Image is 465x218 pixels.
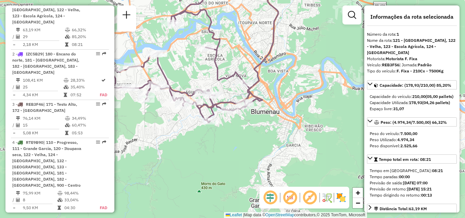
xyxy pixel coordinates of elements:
i: Total de Atividades [16,198,20,202]
span: Exibir rótulo [302,189,318,206]
div: Distância Total: [374,206,427,212]
em: Rota exportada [102,52,106,56]
i: % de utilização da cubagem [65,123,70,127]
i: % de utilização do peso [65,116,70,120]
i: Distância Total [16,78,20,82]
strong: Padrão [418,62,432,67]
a: Zoom in [353,188,363,198]
em: Opções [96,52,100,56]
span: REB3F56 [26,1,43,6]
td: 04:30 [64,204,92,211]
span: | Jornada: [399,62,432,67]
td: 76,14 KM [22,115,65,122]
em: Opções [96,140,100,144]
strong: (05,00 pallets) [426,94,453,99]
strong: 121 - [GEOGRAPHIC_DATA], 122 - Velha, 123 - Escola Agrícola, 124 - [GEOGRAPHIC_DATA] [367,38,455,55]
span: 4 - [12,140,81,188]
span: 2 - [12,51,79,75]
strong: 08:21 [432,168,443,173]
span: | 180 - Encano do norte, 181 - [GEOGRAPHIC_DATA], 182 - [GEOGRAPHIC_DATA], 183 - [GEOGRAPHIC_DATA] [12,51,79,75]
div: Previsão de retorno: [370,186,454,192]
td: 75,99 KM [22,190,57,197]
div: Espaço livre: [370,106,454,112]
span: | 110 - Progresso, 111 - Grande Garcia, 120 - Itoupava seca, 122 - Velha, 124 - [GEOGRAPHIC_DATA]... [12,140,81,188]
i: % de utilização do peso [58,191,63,195]
i: Total de Atividades [16,123,20,127]
a: Capacidade: (178,93/210,00) 85,20% [367,80,457,89]
i: Total de Atividades [16,85,20,89]
td: / [12,197,16,203]
img: Fluxo de ruas [321,192,332,203]
span: Ocultar deslocamento [262,189,278,206]
td: FAD [99,91,108,98]
td: 5,08 KM [22,130,65,136]
div: Tempo em [GEOGRAPHIC_DATA]: [370,168,454,174]
strong: 31,07 [393,106,404,111]
i: Total de Atividades [16,35,20,39]
div: Nome da rota: [367,37,457,56]
a: Tempo total em rota: 08:21 [367,154,457,164]
span: REB3F46 [26,102,43,107]
td: = [12,91,16,98]
td: 60,47% [71,122,106,129]
span: − [356,199,360,207]
a: Zoom out [353,198,363,208]
span: Peso do veículo: [370,131,417,136]
span: 63,19 KM [409,206,427,211]
div: Capacidade Utilizada: [370,100,454,106]
i: Tempo total em rota [64,93,67,97]
td: 4,34 KM [22,91,63,98]
strong: 2.525,66 [400,143,417,148]
i: Distância Total [16,191,20,195]
div: Peso disponível: [370,143,454,149]
div: Peso: (4.974,34/7.500,00) 66,32% [367,128,457,152]
span: RTE9B90 [26,140,43,145]
td: = [12,41,16,48]
strong: 210,00 [412,94,426,99]
td: = [12,204,16,211]
i: % de utilização do peso [64,78,69,82]
td: 33,04% [64,197,92,203]
div: Número da rota: [367,31,457,37]
a: Nova sessão e pesquisa [120,8,133,23]
td: / [12,84,16,90]
i: % de utilização da cubagem [65,35,70,39]
i: Distância Total [16,116,20,120]
strong: 00:13 [421,192,432,198]
strong: REB3F56 [382,62,399,67]
td: 98,44% [64,190,92,197]
i: % de utilização da cubagem [58,198,63,202]
td: 28,33% [70,77,99,84]
span: 1 - [12,1,80,24]
td: 108,41 KM [22,77,63,84]
a: Exibir filtros [345,8,359,22]
strong: F. Fixa - 210Cx - 7500Kg [397,68,444,73]
i: Tempo total em rota [65,43,68,47]
td: FAD [92,204,108,211]
a: OpenStreetMap [266,213,294,217]
strong: Motorista F. Fixa [386,56,417,61]
strong: [DATE] 07:00 [403,180,428,185]
a: Peso: (4.974,34/7.500,00) 66,32% [367,117,457,127]
span: IZC5B29 [26,51,43,56]
div: Veículo: [367,62,457,68]
div: Peso Utilizado: [370,137,454,143]
span: + [356,188,360,197]
span: Exibir NR [282,189,298,206]
strong: [DATE] 15:21 [407,186,432,191]
div: Tempo dirigindo no retorno: [370,192,454,198]
td: / [12,33,16,40]
td: / [12,122,16,129]
td: 63,19 KM [22,27,65,33]
div: Capacidade: (178,93/210,00) 85,20% [367,91,457,115]
em: Rota exportada [102,102,106,106]
span: Tempo total em rota: 08:21 [379,157,431,162]
strong: 00:00 [399,174,410,179]
i: % de utilização do peso [65,28,70,32]
td: 66,32% [71,27,106,33]
td: 9,50 KM [22,204,57,211]
a: Distância Total:63,19 KM [367,204,457,213]
div: Motorista: [367,56,457,62]
td: 29 [22,33,65,40]
span: Peso: (4.974,34/7.500,00) 66,32% [381,120,447,125]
